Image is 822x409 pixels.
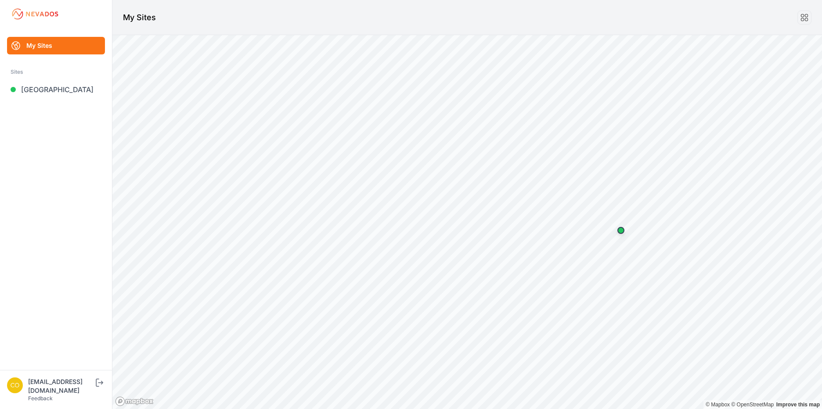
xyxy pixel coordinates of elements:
a: My Sites [7,37,105,54]
div: Sites [11,67,101,77]
a: [GEOGRAPHIC_DATA] [7,81,105,98]
img: Nevados [11,7,60,21]
a: OpenStreetMap [731,402,774,408]
a: Mapbox logo [115,396,154,406]
a: Map feedback [776,402,820,408]
div: Map marker [612,222,630,239]
h1: My Sites [123,11,156,24]
div: [EMAIL_ADDRESS][DOMAIN_NAME] [28,377,94,395]
img: controlroomoperator@invenergy.com [7,377,23,393]
a: Mapbox [706,402,730,408]
a: Feedback [28,395,53,402]
canvas: Map [112,35,822,409]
